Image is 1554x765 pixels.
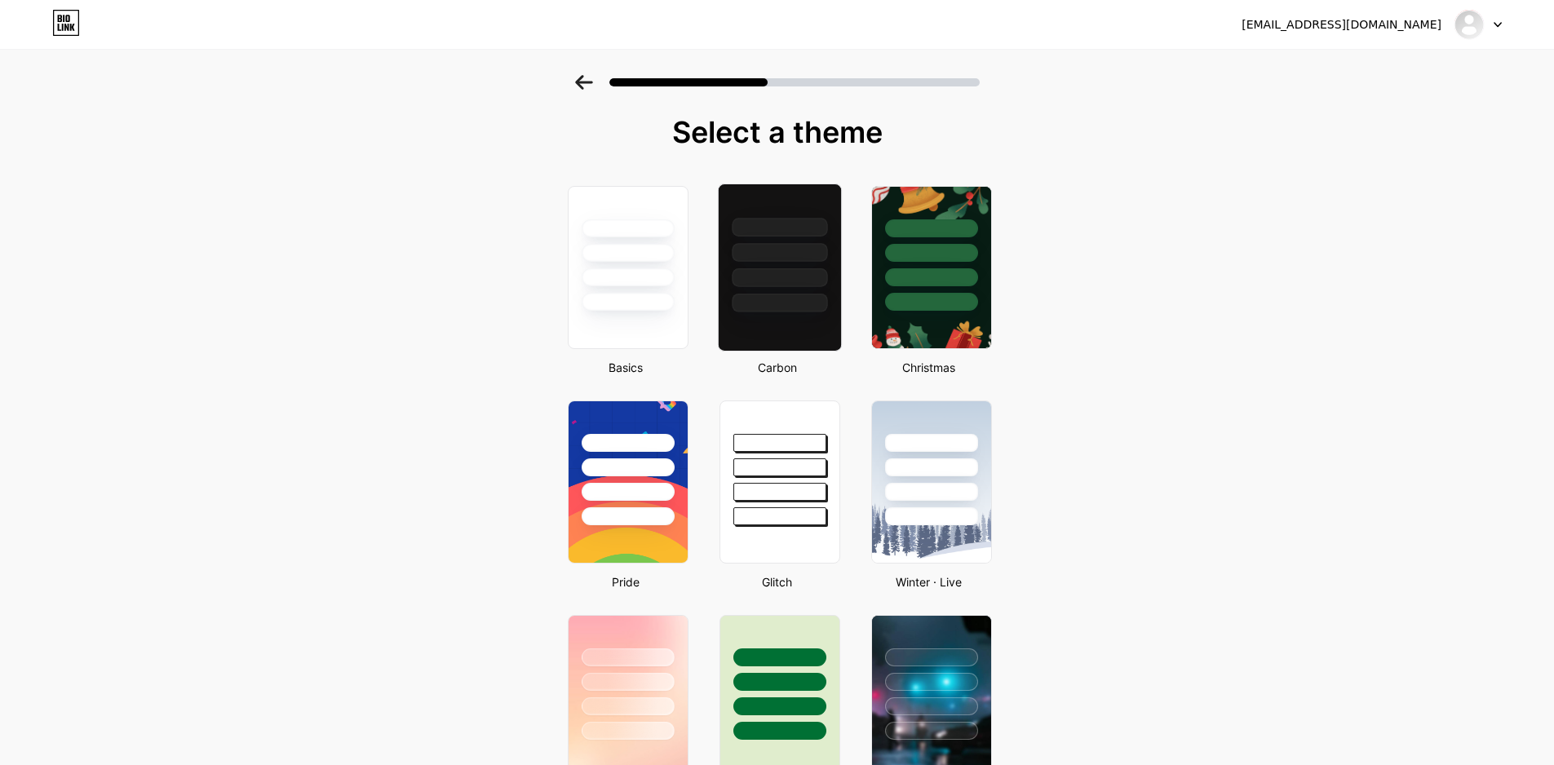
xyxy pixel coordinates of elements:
div: Winter · Live [866,573,992,590]
div: Christmas [866,359,992,376]
div: [EMAIL_ADDRESS][DOMAIN_NAME] [1242,16,1441,33]
div: Pride [563,573,688,590]
img: botter [1454,9,1485,40]
div: Carbon [715,359,840,376]
div: Select a theme [561,116,994,148]
div: Glitch [715,573,840,590]
div: Basics [563,359,688,376]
